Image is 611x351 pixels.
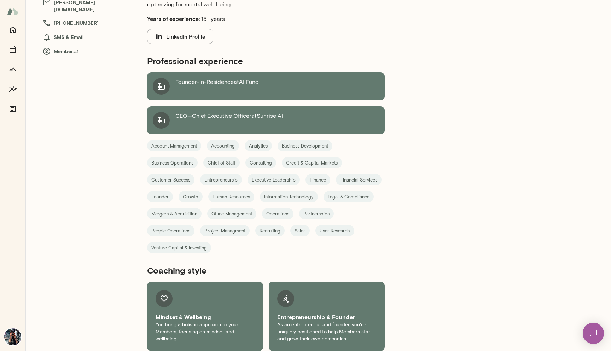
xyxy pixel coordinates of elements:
h5: Coaching style [147,265,385,276]
span: Credit & Capital Markets [282,160,342,167]
span: Information Technology [260,194,318,201]
span: Human Resources [208,194,254,201]
button: Home [6,23,20,37]
span: Operations [262,211,293,218]
button: Growth Plan [6,62,20,76]
span: Sales [290,228,310,235]
button: Sessions [6,42,20,57]
span: Growth [179,194,203,201]
button: Insights [6,82,20,96]
span: Office Management [207,211,256,218]
img: Mento [7,5,18,18]
h6: [PHONE_NUMBER] [42,19,133,27]
span: Accounting [207,143,239,150]
span: People Operations [147,228,194,235]
span: Legal & Compliance [324,194,374,201]
span: Recruiting [255,228,285,235]
p: Founder-In-Residence at AI Fund [175,78,259,95]
span: Account Management [147,143,201,150]
h5: Professional experience [147,55,385,67]
img: Mehtab Chithiwala [4,328,21,345]
p: 15+ years [147,15,385,23]
h6: Members: 1 [42,47,133,56]
p: As an entrepreneur and founder, you're uniquely positioned to help Members start and grow their o... [277,321,376,343]
span: Entrepreneursip [200,177,242,184]
p: You bring a holistic approach to your Members, focusing on mindset and wellbeing. [156,321,255,343]
span: User Research [315,228,354,235]
span: Analytics [245,143,272,150]
p: CEO—Chief Executive Officer at Sunrise AI [175,112,283,129]
span: Financial Services [336,177,382,184]
button: LinkedIn Profile [147,29,213,44]
span: Executive Leadership [248,177,300,184]
span: Partnerships [299,211,334,218]
span: Project Managment [200,228,250,235]
span: Business Development [278,143,332,150]
span: Finance [305,177,330,184]
span: Customer Success [147,177,194,184]
span: Business Operations [147,160,198,167]
h6: Mindset & Wellbeing [156,313,255,321]
span: Chief of Staff [203,160,240,167]
h6: Entrepreneurship & Founder [277,313,376,321]
h6: SMS & Email [42,33,133,41]
span: Consulting [245,160,276,167]
button: Documents [6,102,20,116]
b: Years of experience: [147,15,200,22]
span: Venture Capital & Investing [147,244,211,252]
span: Founder [147,194,173,201]
span: Mergers & Acquisition [147,211,202,218]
